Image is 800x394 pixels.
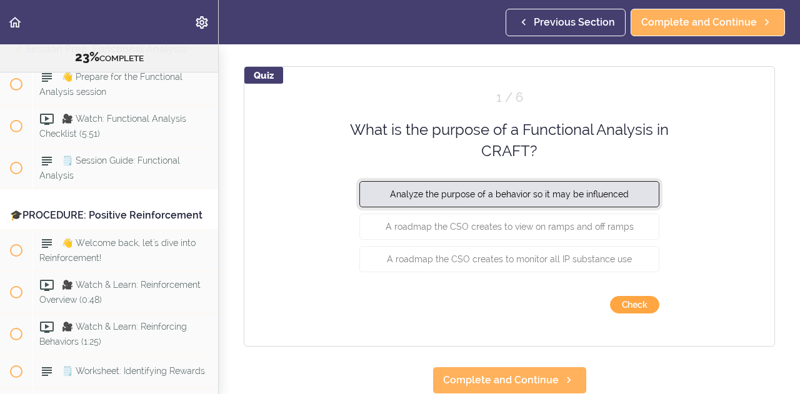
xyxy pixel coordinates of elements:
span: Previous Section [534,15,615,30]
button: Analyze the purpose of a behavior so it may be influenced [359,180,659,207]
button: A roadmap the CSO creates to monitor all IP substance use [359,245,659,272]
span: Complete and Continue [443,373,559,388]
span: Analyze the purpose of a behavior so it may be influenced [390,189,629,199]
div: Question 1 out of 6 [359,89,659,107]
span: 👋 Welcome back, let's dive into Reinforcement! [39,238,196,262]
span: 🗒️ Worksheet: Identifying Rewards [62,366,205,376]
svg: Settings Menu [194,15,209,30]
span: 🎥 Watch: Functional Analysis Checklist (5:51) [39,114,186,138]
div: What is the purpose of a Functional Analysis in CRAFT? [328,119,691,162]
a: Complete and Continue [432,367,587,394]
button: submit answer [610,296,659,313]
a: Complete and Continue [631,9,785,36]
div: COMPLETE [16,49,202,66]
span: 🗒️ Session Guide: Functional Analysis [39,155,180,180]
button: A roadmap the CSO creates to view on ramps and off ramps [359,213,659,239]
span: A roadmap the CSO creates to monitor all IP substance use [387,254,632,263]
span: 🎥 Watch & Learn: Reinforcing Behaviors (1:25) [39,322,187,346]
span: A roadmap the CSO creates to view on ramps and off ramps [386,221,634,231]
a: Previous Section [506,9,626,36]
span: 👋 Prepare for the Functional Analysis session [39,72,182,96]
span: 🎥 Watch & Learn: Reinforcement Overview (0:48) [39,280,201,304]
span: 23% [75,49,99,64]
span: Complete and Continue [641,15,757,30]
svg: Back to course curriculum [7,15,22,30]
div: Quiz [244,67,283,84]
